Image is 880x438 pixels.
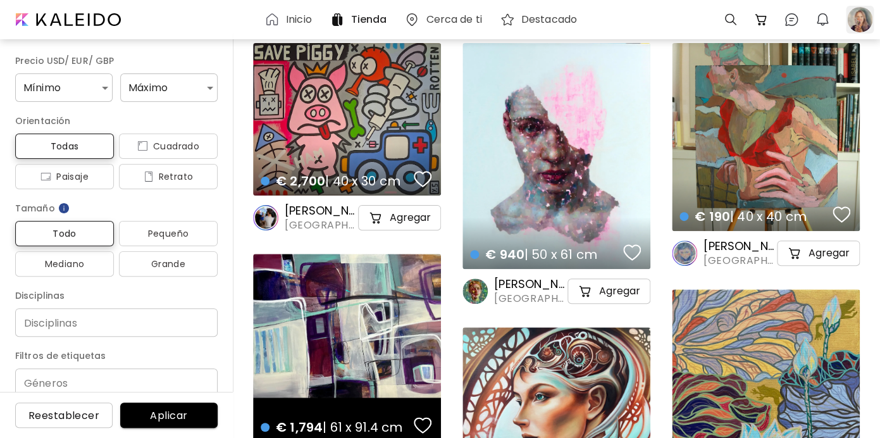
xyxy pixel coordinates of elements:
[351,15,387,25] h6: Tienda
[119,221,218,246] button: Pequeño
[264,12,317,27] a: Inicio
[411,413,435,438] button: favorites
[809,247,850,260] h5: Agregar
[695,208,730,225] span: € 190
[15,201,218,216] h6: Tamaño
[330,12,392,27] a: Tienda
[787,246,802,261] img: cart-icon
[25,409,102,422] span: Reestablecer
[784,12,799,27] img: chatIcon
[812,9,833,30] button: bellIcon
[462,277,650,306] a: [PERSON_NAME][GEOGRAPHIC_DATA], [GEOGRAPHIC_DATA]cart-iconAgregar
[829,202,853,227] button: favorites
[285,218,356,232] span: [GEOGRAPHIC_DATA], [GEOGRAPHIC_DATA]
[129,169,208,184] span: Retrato
[368,210,383,225] img: cart-icon
[261,419,410,435] h4: | 61 x 91.4 cm
[703,254,774,268] span: [GEOGRAPHIC_DATA], [GEOGRAPHIC_DATA]
[253,43,441,196] a: € 2,700| 40 x 30 cmfavoriteshttps://cdn.kaleido.art/CDN/Artwork/175584/Primary/medium.webp?update...
[578,284,593,299] img: cart-icon
[25,169,104,184] span: Paisaje
[120,73,218,102] div: Máximo
[120,403,218,428] button: Aplicar
[411,166,435,192] button: favorites
[144,172,154,182] img: icon
[15,73,113,102] div: Mínimo
[253,203,441,232] a: [PERSON_NAME][GEOGRAPHIC_DATA], [GEOGRAPHIC_DATA]cart-iconAgregar
[15,251,114,277] button: Mediano
[137,141,148,151] img: icon
[15,221,114,246] button: Todo
[276,418,323,436] span: € 1,794
[500,12,582,27] a: Destacado
[119,164,218,189] button: iconRetrato
[286,15,312,25] h6: Inicio
[494,277,565,292] h6: [PERSON_NAME]
[15,164,114,189] button: iconPaisaje
[285,203,356,218] h6: [PERSON_NAME]
[15,403,113,428] button: Reestablecer
[119,134,218,159] button: iconCuadrado
[390,211,431,224] h5: Agregar
[679,208,829,225] h4: | 40 x 40 cm
[129,256,208,272] span: Grande
[815,12,830,27] img: bellIcon
[672,43,860,231] a: € 190| 40 x 40 cmfavoriteshttps://cdn.kaleido.art/CDN/Artwork/169904/Primary/medium.webp?updated=...
[599,285,640,297] h5: Agregar
[129,226,208,241] span: Pequeño
[672,239,860,268] a: [PERSON_NAME][GEOGRAPHIC_DATA], [GEOGRAPHIC_DATA]cart-iconAgregar
[470,246,619,263] h4: | 50 x 61 cm
[521,15,577,25] h6: Destacado
[703,239,774,254] h6: [PERSON_NAME]
[567,278,650,304] button: cart-iconAgregar
[276,172,325,190] span: € 2,700
[485,246,524,263] span: € 940
[261,173,410,189] h4: | 40 x 30 cm
[129,139,208,154] span: Cuadrado
[15,53,218,68] h6: Precio USD/ EUR/ GBP
[25,256,104,272] span: Mediano
[494,292,565,306] span: [GEOGRAPHIC_DATA], [GEOGRAPHIC_DATA]
[462,43,650,269] a: € 940| 50 x 61 cmfavoriteshttps://cdn.kaleido.art/CDN/Artwork/169884/Primary/medium.webp?updated=...
[15,113,218,128] h6: Orientación
[119,251,218,277] button: Grande
[404,12,486,27] a: Cerca de ti
[40,172,51,182] img: icon
[358,205,441,230] button: cart-iconAgregar
[130,409,208,422] span: Aplicar
[426,15,481,25] h6: Cerca de ti
[58,202,70,215] img: info
[25,139,104,154] span: Todas
[25,226,104,241] span: Todo
[620,240,644,265] button: favorites
[15,288,218,303] h6: Disciplinas
[15,348,218,363] h6: Filtros de etiquetas
[777,241,860,266] button: cart-iconAgregar
[753,12,769,27] img: cart
[15,134,114,159] button: Todas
